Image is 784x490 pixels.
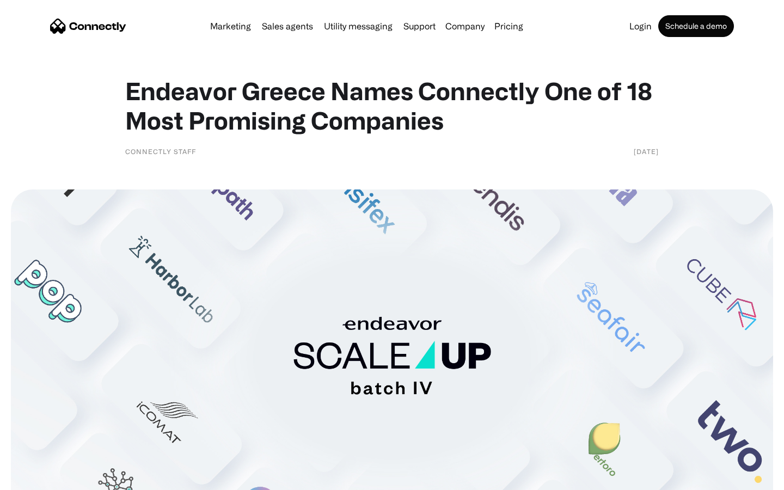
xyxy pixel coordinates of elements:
[445,19,485,34] div: Company
[658,15,734,37] a: Schedule a demo
[125,146,196,157] div: Connectly Staff
[11,471,65,486] aside: Language selected: English
[22,471,65,486] ul: Language list
[625,22,656,30] a: Login
[490,22,528,30] a: Pricing
[125,76,659,135] h1: Endeavor Greece Names Connectly One of 18 Most Promising Companies
[399,22,440,30] a: Support
[320,22,397,30] a: Utility messaging
[206,22,255,30] a: Marketing
[634,146,659,157] div: [DATE]
[258,22,317,30] a: Sales agents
